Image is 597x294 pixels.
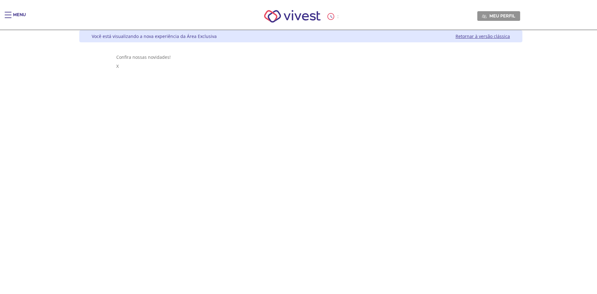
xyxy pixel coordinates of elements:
img: Meu perfil [482,14,487,19]
div: : [327,13,340,20]
span: X [116,63,119,69]
div: Confira nossas novidades! [116,54,486,60]
a: Retornar à versão clássica [456,33,510,39]
div: Vivest [75,30,522,294]
div: Menu [13,12,26,24]
img: Vivest [257,3,328,30]
span: Meu perfil [489,13,515,19]
div: Você está visualizando a nova experiência da Área Exclusiva [92,33,217,39]
a: Meu perfil [477,11,520,21]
